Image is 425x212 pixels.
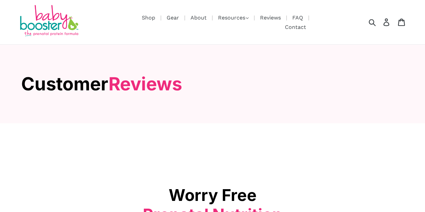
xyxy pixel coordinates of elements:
a: Contact [282,23,309,31]
span: Reviews [109,73,182,95]
a: FAQ [289,13,306,22]
font: Worry Free [169,185,257,205]
a: Reviews [257,13,284,22]
input: Search [371,15,389,30]
a: Shop [138,13,159,22]
span: Customer [21,73,109,95]
img: Baby Booster Prenatal Protein Supplements [18,5,79,38]
a: Gear [163,13,182,22]
button: Resources [215,13,252,23]
a: About [187,13,210,22]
